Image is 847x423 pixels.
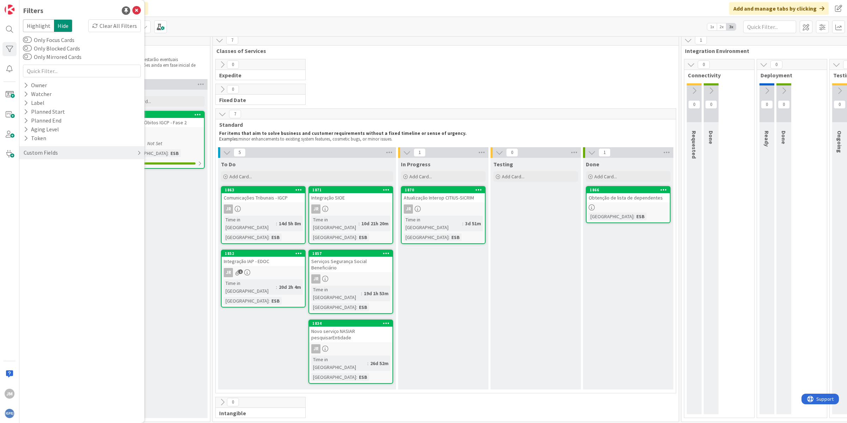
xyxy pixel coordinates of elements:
[23,125,60,134] div: Aging Level
[277,283,303,291] div: 20d 2h 4m
[227,398,239,406] span: 0
[780,131,787,144] span: Done
[311,356,367,371] div: Time in [GEOGRAPHIC_DATA]
[463,220,483,227] div: 3d 51m
[54,19,72,32] span: Hide
[594,173,617,180] span: Add Card...
[238,269,243,274] span: 1
[688,100,700,109] span: 0
[222,250,305,266] div: 1852Integração IAP - EDOC
[308,320,393,384] a: 1834Novo serviço NASIAR pesquisarEntidadeJRTime in [GEOGRAPHIC_DATA]:26d 52m[GEOGRAPHIC_DATA]:ESB
[15,1,32,10] span: Support
[221,161,236,168] span: To Do
[590,187,670,192] div: 1866
[88,19,141,32] div: Clear All Filters
[222,187,305,202] div: 1863Comunicações Tribunais - IGCP
[23,36,74,44] label: Only Focus Cards
[227,85,239,94] span: 0
[698,60,710,69] span: 0
[234,148,246,157] span: 5
[705,100,717,109] span: 0
[229,173,252,180] span: Add Card...
[589,213,633,220] div: [GEOGRAPHIC_DATA]
[23,19,54,32] span: Highlight
[222,187,305,193] div: 1863
[121,118,204,127] div: Alteração Óbitos IGCP - Fase 2
[227,60,239,69] span: 0
[726,23,736,30] span: 3x
[222,204,305,214] div: JR
[309,320,392,342] div: 1834Novo serviço NASIAR pesquisarEntidade
[269,233,270,241] span: :
[449,233,450,241] span: :
[357,373,369,381] div: ESB
[216,47,670,54] span: Classes of Services
[277,220,303,227] div: 14d 5h 8m
[707,23,717,30] span: 1x
[222,268,305,277] div: JR
[414,148,426,157] span: 1
[695,36,707,44] span: 1
[219,410,296,417] span: Intangible
[311,274,320,284] div: JR
[311,344,320,353] div: JR
[23,116,62,125] div: Planned End
[124,112,204,117] div: 1861
[450,233,462,241] div: ESB
[5,5,14,14] img: Visit kanbanzone.com
[23,44,80,53] label: Only Blocked Cards
[224,216,276,231] div: Time in [GEOGRAPHIC_DATA]
[586,186,671,223] a: 1866Obtenção de lista de dependentes[GEOGRAPHIC_DATA]:ESB
[356,233,357,241] span: :
[23,65,141,77] input: Quick Filter...
[717,23,726,30] span: 2x
[219,121,667,128] span: Standard
[23,53,32,60] button: Only Mirrored Cards
[834,100,846,109] span: 0
[309,257,392,272] div: Serviços Segurança Social Beneficiário
[587,193,670,202] div: Obtenção de lista de dependentes
[168,149,169,157] span: :
[309,187,392,202] div: 1871Integração SIOE
[118,57,202,74] p: Nesta coluna estarão eventuais implementações ainda em fase inicial de análise.
[409,173,432,180] span: Add Card...
[222,193,305,202] div: Comunicações Tribunais - IGCP
[219,72,296,79] span: Expedite
[309,250,392,257] div: 1857
[309,187,392,193] div: 1871
[770,60,782,69] span: 0
[402,187,485,202] div: 1870Atualização Interop CITIUS-SICRIM
[743,20,796,33] input: Quick Filter...
[309,327,392,342] div: Novo serviço NASIAR pesquisarEntidade
[311,286,361,301] div: Time in [GEOGRAPHIC_DATA]
[462,220,463,227] span: :
[362,290,390,297] div: 19d 1h 53m
[587,187,670,202] div: 1866Obtenção de lista de dependentes
[270,233,282,241] div: ESB
[5,409,14,418] img: avatar
[121,112,204,127] div: 1861Alteração Óbitos IGCP - Fase 2
[5,389,14,399] div: JM
[222,257,305,266] div: Integração IAP - EDOC
[311,233,356,241] div: [GEOGRAPHIC_DATA]
[229,110,241,118] span: 7
[586,161,599,168] span: Done
[225,251,305,256] div: 1852
[401,161,431,168] span: In Progress
[368,359,390,367] div: 26d 52m
[401,186,486,244] a: 1870Atualização Interop CITIUS-SICRIMJRTime in [GEOGRAPHIC_DATA]:3d 51m[GEOGRAPHIC_DATA]:ESB
[23,148,59,157] div: Custom Fields
[147,140,162,147] i: Not Set
[763,131,770,147] span: Ready
[761,100,773,109] span: 0
[312,251,392,256] div: 1857
[224,279,276,295] div: Time in [GEOGRAPHIC_DATA]
[219,96,296,103] span: Fixed Date
[219,130,467,136] strong: For items that aim to solve business and customer requirements without a fixed timeline or sense ...
[311,204,320,214] div: JR
[23,45,32,52] button: Only Blocked Cards
[23,53,82,61] label: Only Mirrored Cards
[121,112,204,118] div: 1861
[23,107,66,116] div: Planned Start
[121,129,204,138] div: JR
